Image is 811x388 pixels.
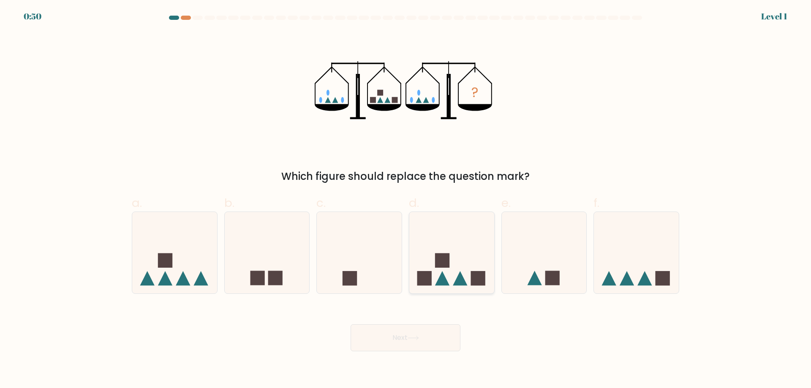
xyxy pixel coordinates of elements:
span: d. [409,195,419,211]
span: e. [501,195,511,211]
span: c. [316,195,326,211]
span: a. [132,195,142,211]
tspan: ? [471,83,479,102]
div: Level 1 [761,10,787,23]
div: 0:50 [24,10,41,23]
span: f. [593,195,599,211]
button: Next [351,324,460,351]
span: b. [224,195,234,211]
div: Which figure should replace the question mark? [137,169,674,184]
